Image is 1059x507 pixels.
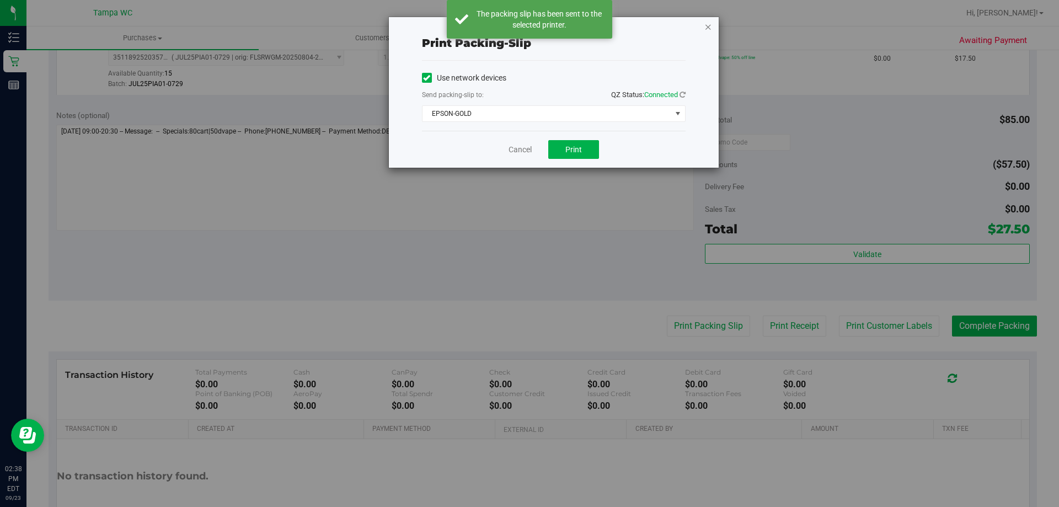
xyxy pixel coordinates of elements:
div: The packing slip has been sent to the selected printer. [474,8,604,30]
span: Print [565,145,582,154]
span: Connected [644,90,678,99]
span: QZ Status: [611,90,686,99]
button: Print [548,140,599,159]
span: Print packing-slip [422,36,531,50]
label: Use network devices [422,72,506,84]
iframe: Resource center [11,419,44,452]
a: Cancel [509,144,532,156]
span: EPSON-GOLD [422,106,671,121]
span: select [671,106,684,121]
label: Send packing-slip to: [422,90,484,100]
